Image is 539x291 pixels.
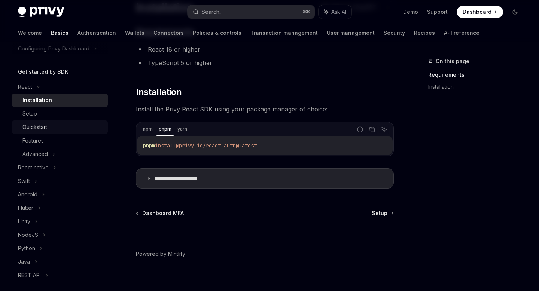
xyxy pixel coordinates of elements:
a: Security [384,24,405,42]
a: Dashboard [457,6,503,18]
h5: Get started by SDK [18,67,68,76]
span: Setup [372,209,387,217]
a: Policies & controls [193,24,241,42]
a: Wallets [125,24,144,42]
span: @privy-io/react-auth@latest [176,142,257,149]
a: User management [327,24,375,42]
span: ⌘ K [302,9,310,15]
a: Basics [51,24,68,42]
span: On this page [436,57,469,66]
span: Installation [136,86,182,98]
a: Support [427,8,448,16]
div: Installation [22,96,52,105]
span: Install the Privy React SDK using your package manager of choice: [136,104,394,114]
span: Ask AI [331,8,346,16]
div: pnpm [156,125,174,134]
a: Recipes [414,24,435,42]
button: Toggle dark mode [509,6,521,18]
li: TypeScript 5 or higher [136,58,394,68]
li: React 18 or higher [136,44,394,55]
div: Java [18,257,30,266]
div: Search... [202,7,223,16]
div: Flutter [18,203,33,212]
a: Dashboard MFA [137,209,184,217]
div: Quickstart [22,123,47,132]
button: Copy the contents from the code block [367,125,377,134]
button: Ask AI [379,125,389,134]
div: Setup [22,109,37,118]
a: Welcome [18,24,42,42]
img: dark logo [18,7,64,17]
a: API reference [444,24,479,42]
div: Swift [18,177,30,186]
a: Powered by Mintlify [136,250,185,258]
a: Setup [12,107,108,120]
a: Requirements [428,69,527,81]
div: Android [18,190,37,199]
span: Dashboard MFA [142,209,184,217]
button: Ask AI [319,5,351,19]
button: Report incorrect code [355,125,365,134]
div: REST API [18,271,41,280]
a: Features [12,134,108,147]
div: npm [141,125,155,134]
span: pnpm [143,142,155,149]
div: NodeJS [18,230,38,239]
div: Features [22,136,44,145]
div: Unity [18,217,30,226]
div: Advanced [22,150,48,159]
a: Demo [403,8,418,16]
a: Connectors [153,24,184,42]
a: Setup [372,209,393,217]
span: install [155,142,176,149]
div: Python [18,244,35,253]
div: React native [18,163,49,172]
a: Transaction management [250,24,318,42]
a: Authentication [77,24,116,42]
a: Quickstart [12,120,108,134]
span: Dashboard [463,8,491,16]
a: Installation [428,81,527,93]
div: React [18,82,32,91]
button: Search...⌘K [188,5,314,19]
a: Installation [12,94,108,107]
div: yarn [175,125,189,134]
